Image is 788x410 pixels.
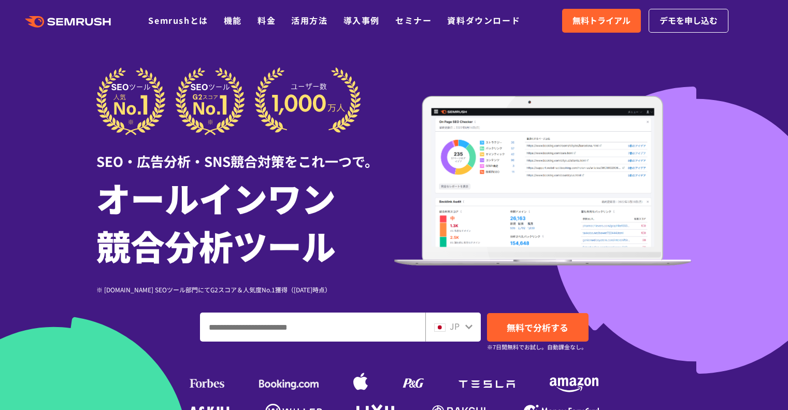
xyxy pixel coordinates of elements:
[395,14,432,26] a: セミナー
[96,285,394,294] div: ※ [DOMAIN_NAME] SEOツール部門にてG2スコア＆人気度No.1獲得（[DATE]時点）
[447,14,520,26] a: 資料ダウンロード
[291,14,327,26] a: 活用方法
[257,14,276,26] a: 料金
[562,9,641,33] a: 無料トライアル
[572,14,631,27] span: 無料トライアル
[200,313,425,341] input: ドメイン、キーワードまたはURLを入力してください
[507,321,568,334] span: 無料で分析する
[96,174,394,269] h1: オールインワン 競合分析ツール
[96,135,394,171] div: SEO・広告分析・SNS競合対策をこれ一つで。
[487,342,587,352] small: ※7日間無料でお試し。自動課金なし。
[450,320,460,332] span: JP
[660,14,718,27] span: デモを申し込む
[148,14,208,26] a: Semrushとは
[224,14,242,26] a: 機能
[343,14,380,26] a: 導入事例
[487,313,589,342] a: 無料で分析する
[649,9,728,33] a: デモを申し込む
